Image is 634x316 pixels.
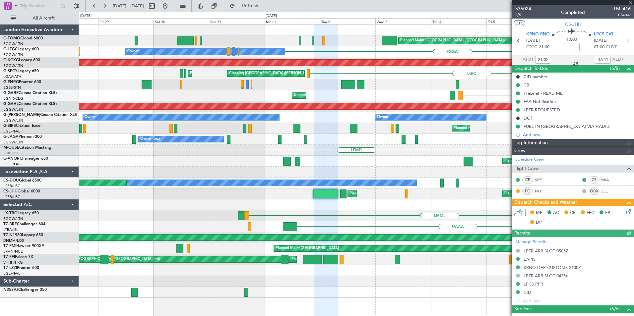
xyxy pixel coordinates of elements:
[454,123,558,133] div: Planned Maint [GEOGRAPHIC_DATA] ([GEOGRAPHIC_DATA])
[3,36,43,40] a: G-FOMOGlobal 6000
[320,18,375,24] div: Tue 2
[3,266,17,270] span: T7-LZZI
[349,189,454,199] div: Planned Maint [GEOGRAPHIC_DATA] ([GEOGRAPHIC_DATA])
[226,1,266,11] button: Refresh
[3,91,58,95] a: G-GARECessna Citation XLS+
[3,36,20,40] span: G-FOMO
[3,238,24,243] a: DNMM/LOS
[294,90,354,100] div: Unplanned Maint [PERSON_NAME]
[3,266,39,270] a: T7-LZZIPraetor 600
[3,47,18,51] span: G-LEGC
[614,12,631,18] span: Charter
[610,305,620,312] span: (6/6)
[400,36,505,46] div: Planned Maint [GEOGRAPHIC_DATA] ([GEOGRAPHIC_DATA])
[3,80,41,84] a: G-ENRGPraetor 600
[127,47,139,57] div: Owner
[85,112,96,122] div: Owner
[3,162,21,167] a: EGLF/FAB
[80,13,92,19] div: [DATE]
[3,63,23,68] a: EGGW/LTN
[3,85,21,90] a: EGSS/STN
[3,113,77,117] a: G-[PERSON_NAME]Cessna Citation XLS
[565,21,581,28] span: CS-JHH
[3,255,33,259] a: T7-FFIFalcon 7X
[536,219,542,226] span: DP
[3,211,39,215] a: LX-TROLegacy 650
[515,5,531,12] span: 535024
[3,184,21,188] a: LFPB/LBG
[504,156,609,166] div: Planned Maint [GEOGRAPHIC_DATA] ([GEOGRAPHIC_DATA])
[3,146,19,150] span: M-OUSE
[3,124,16,128] span: G-SIRS
[3,233,22,237] span: T7-N1960
[3,102,19,106] span: G-GAAL
[3,249,23,254] a: LFMN/NCE
[524,74,547,79] div: CID number
[209,18,264,24] div: Sun 31
[236,4,264,8] span: Refresh
[3,260,23,265] a: VHHH/HKG
[3,118,23,123] a: EGGW/LTN
[566,36,577,43] span: 10:00
[515,12,531,18] span: 2/5
[524,99,556,104] div: FAA Notification
[3,244,44,248] a: T7-EMIHawker 900XP
[3,233,43,237] a: T7-N1960Legacy 650
[3,222,45,226] a: T7-BREChallenger 604
[266,13,277,19] div: [DATE]
[587,210,594,216] span: FFC
[524,124,610,129] div: FUEL IN [GEOGRAPHIC_DATA] VIA HADID
[3,179,19,183] span: CS-DOU
[3,179,41,183] a: CS-DOUGlobal 6500
[3,194,21,199] a: LFPB/LBG
[3,69,18,73] span: G-SPCY
[265,18,320,24] div: Mon 1
[526,37,540,44] span: [DATE]
[524,82,529,88] div: CB
[3,135,19,139] span: G-JAGA
[3,146,51,150] a: M-OUSECitation Mustang
[553,210,559,216] span: AC
[7,13,72,24] button: All Aircraft
[610,65,620,72] span: (5/5)
[3,244,16,248] span: T7-EMI
[504,189,609,199] div: Planned Maint [GEOGRAPHIC_DATA] ([GEOGRAPHIC_DATA])
[3,113,40,117] span: G-[PERSON_NAME]
[606,44,617,51] span: ELDT
[3,58,19,62] span: G-KGKG
[523,132,631,137] div: Add new
[539,44,549,51] span: 21:00
[3,91,19,95] span: G-GARE
[514,305,532,313] span: Services
[291,254,402,264] div: Planned Maint [GEOGRAPHIC_DATA] ([GEOGRAPHIC_DATA] Intl)
[3,288,47,292] a: N358VJChallenger 350
[3,157,20,161] span: G-VNOR
[98,18,154,24] div: Fri 29
[17,16,70,21] span: All Aircraft
[3,102,58,106] a: G-GAALCessna Citation XLS+
[3,140,23,145] a: EGGW/LTN
[561,9,585,16] div: Completed
[486,18,542,24] div: Fri 5
[3,288,18,292] span: N358VJ
[3,271,21,276] a: EGLF/FAB
[536,210,542,216] span: MF
[526,31,550,38] span: KRNO RNO
[523,56,534,63] span: ATOT
[3,124,41,128] a: G-SIRSCitation Excel
[594,31,613,38] span: LPCS CAT
[524,115,533,121] div: DOT
[594,37,607,44] span: [DATE]
[3,69,39,73] a: G-SPCYLegacy 650
[3,74,21,79] a: LGAV/ATH
[514,199,577,206] span: Dispatch Checks and Weather
[229,69,323,79] div: Cleaning [GEOGRAPHIC_DATA] ([PERSON_NAME] Intl)
[3,151,23,156] a: LFMD/CEQ
[3,216,23,221] a: EGGW/LTN
[3,189,40,193] a: CS-JHHGlobal 6000
[154,18,209,24] div: Sat 30
[3,222,17,226] span: T7-BRE
[524,90,563,96] div: Prebrief - READ ME
[614,5,631,12] span: LMJ416
[375,18,431,24] div: Wed 3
